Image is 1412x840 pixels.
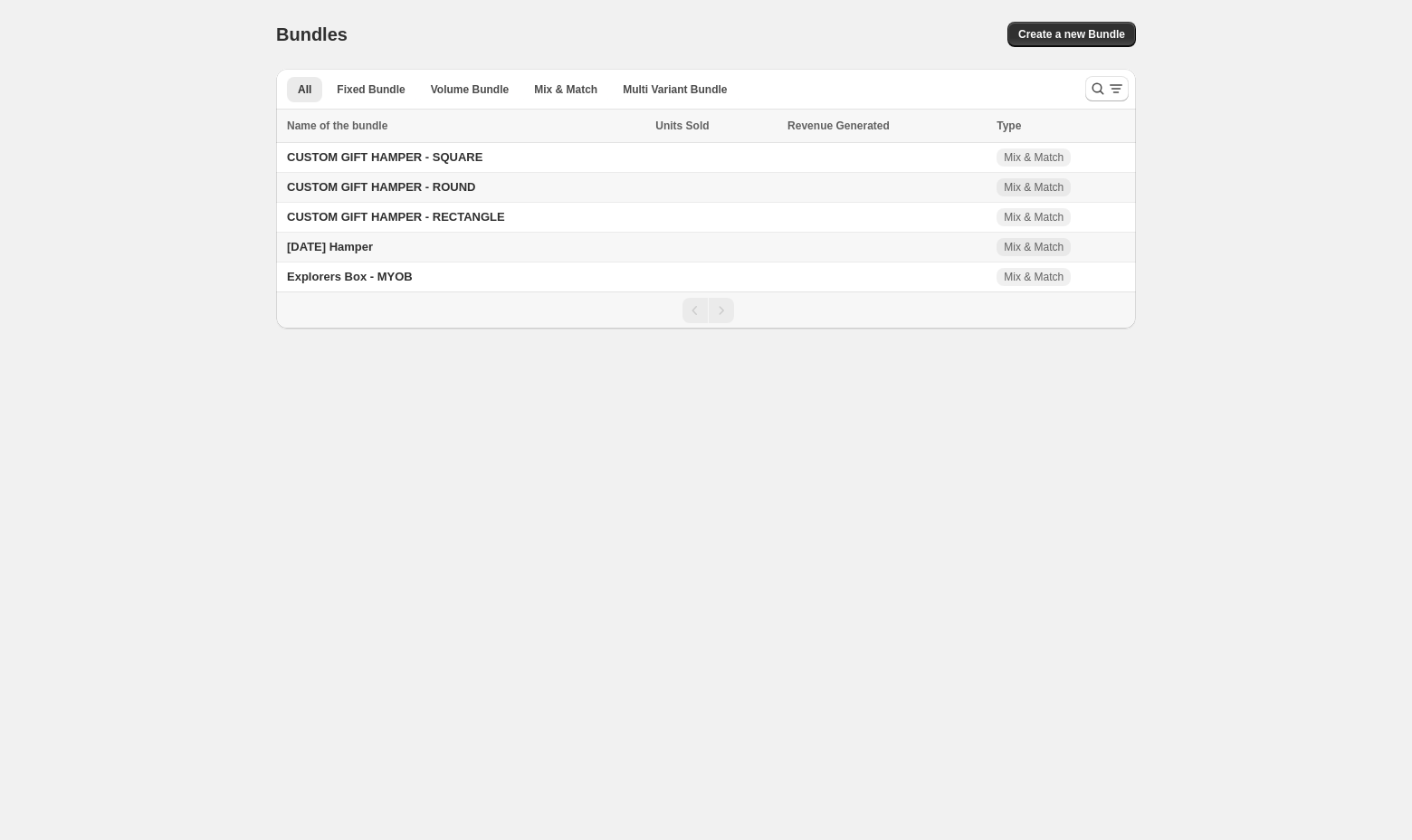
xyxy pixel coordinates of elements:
span: Multi Variant Bundle [623,82,727,97]
nav: Pagination [276,291,1136,329]
span: Mix & Match [1004,150,1064,165]
span: Mix & Match [1004,270,1064,284]
span: CUSTOM GIFT HAMPER - ROUND [287,180,475,194]
span: Volume Bundle [431,82,509,97]
span: CUSTOM GIFT HAMPER - SQUARE [287,150,482,164]
span: Mix & Match [1004,240,1064,254]
span: [DATE] Hamper [287,240,373,253]
span: Units Sold [655,117,709,135]
span: Mix & Match [1004,180,1064,195]
div: Name of the bundle [287,117,644,135]
span: All [298,82,311,97]
span: Explorers Box - MYOB [287,270,413,283]
span: Fixed Bundle [337,82,405,97]
button: Search and filter results [1085,76,1129,101]
button: Create a new Bundle [1007,22,1136,47]
div: Type [997,117,1125,135]
button: Revenue Generated [787,117,908,135]
span: Create a new Bundle [1018,27,1125,42]
button: Units Sold [655,117,727,135]
span: Mix & Match [534,82,597,97]
span: Mix & Match [1004,210,1064,224]
span: CUSTOM GIFT HAMPER - RECTANGLE [287,210,505,224]
h1: Bundles [276,24,348,45]
span: Revenue Generated [787,117,890,135]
